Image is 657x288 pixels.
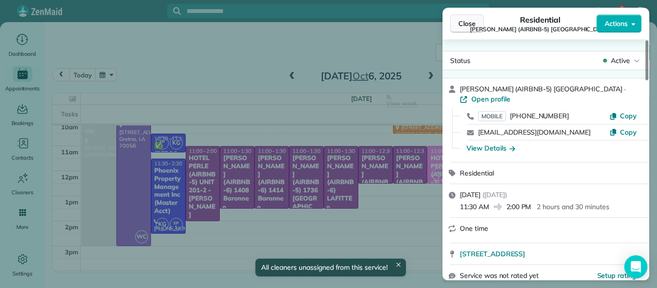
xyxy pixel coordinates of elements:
[609,127,637,137] button: Copy
[471,94,510,104] span: Open profile
[460,94,510,104] a: Open profile
[482,190,507,199] span: ( [DATE] )
[460,249,644,259] a: [STREET_ADDRESS]
[478,128,591,137] a: [EMAIL_ADDRESS][DOMAIN_NAME]
[624,255,647,278] div: Open Intercom Messenger
[620,112,637,120] span: Copy
[537,202,609,212] p: 2 hours and 30 minutes
[460,169,494,177] span: Residential
[620,128,637,137] span: Copy
[467,143,515,153] button: View Details
[460,271,539,281] span: Service was not rated yet
[622,85,628,93] span: ·
[450,56,470,65] span: Status
[255,259,405,276] div: All cleaners unassigned from this service!
[460,85,622,93] span: [PERSON_NAME] (AIRBNB-5) [GEOGRAPHIC_DATA]
[506,202,531,212] span: 2:00 PM
[510,112,569,120] span: [PHONE_NUMBER]
[609,111,637,121] button: Copy
[520,14,561,25] span: Residential
[597,271,640,280] button: Setup ratings
[470,25,610,33] span: [PERSON_NAME] (AIRBNB-5) [GEOGRAPHIC_DATA]
[460,224,488,233] span: One time
[611,56,630,65] span: Active
[605,19,628,28] span: Actions
[460,249,525,259] span: [STREET_ADDRESS]
[460,202,489,212] span: 11:30 AM
[450,14,484,33] button: Close
[460,190,480,199] span: [DATE]
[478,111,569,121] a: MOBILE[PHONE_NUMBER]
[478,111,506,121] span: MOBILE
[458,19,476,28] span: Close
